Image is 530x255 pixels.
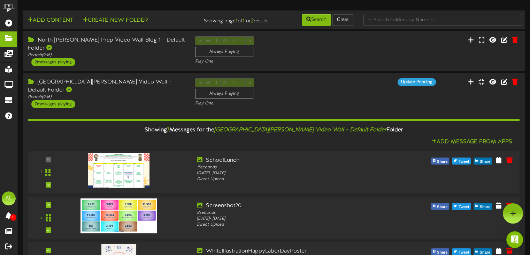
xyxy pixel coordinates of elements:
button: Share [474,158,492,165]
div: 7 messages playing [31,100,75,108]
div: Direct Upload [197,176,391,182]
strong: 1 [236,18,238,24]
button: Share [431,203,450,210]
button: Add Message From Apps [429,138,514,146]
button: Clear [332,14,353,26]
div: Play One [195,59,352,65]
div: Always Playing [195,89,253,99]
div: Play One [195,101,352,107]
button: Tweet [452,158,471,165]
div: Portrait ( 9:16 ) [28,94,185,100]
div: Direct Upload [197,222,391,228]
button: Add Content [25,16,75,25]
div: [GEOGRAPHIC_DATA][PERSON_NAME] Video Wall - Default Folder [28,78,185,94]
div: Update Pending [398,78,436,86]
span: Tweet [457,203,470,211]
span: Share [478,158,492,166]
div: Portrait ( 9:16 ) [28,52,185,58]
span: Share [436,158,449,166]
span: Tweet [457,158,470,166]
button: Share [474,203,492,210]
button: Search [302,14,331,26]
div: 8 seconds [197,210,391,216]
div: 2 messages playing [31,58,75,66]
div: Always Playing [195,47,253,57]
div: Open Intercom Messenger [506,231,523,248]
div: Screenshot20 [197,202,391,210]
span: 7 [167,127,169,133]
i: [GEOGRAPHIC_DATA][PERSON_NAME] Video Wall - Default Folder [214,127,386,133]
strong: 1 [243,18,245,24]
img: 2f9dc323-c2cf-4f7c-b210-8ad36008da3b.png [88,153,150,188]
div: [DATE] - [DATE] [197,216,391,222]
div: SchoolLunch [197,156,391,165]
button: Create New Folder [80,16,150,25]
strong: 2 [251,18,254,24]
span: 0 [10,214,16,221]
span: Share [478,203,492,211]
input: -- Search Folders by Name -- [363,14,522,26]
div: Showing Messages for the Folder [23,123,525,138]
button: Share [431,158,450,165]
div: 15 seconds [197,165,391,170]
div: North [PERSON_NAME] Prep Video Wall Bldg 1 - Default Folder [28,36,185,52]
button: Tweet [452,203,471,210]
div: Showing page of for results [189,13,274,25]
span: Share [436,203,449,211]
img: 0ff1e910-cbf4-4a87-98fe-0f6be4f0ecc6.png [80,198,157,233]
div: [DATE] - [DATE] [197,170,391,176]
div: AC [2,191,16,205]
